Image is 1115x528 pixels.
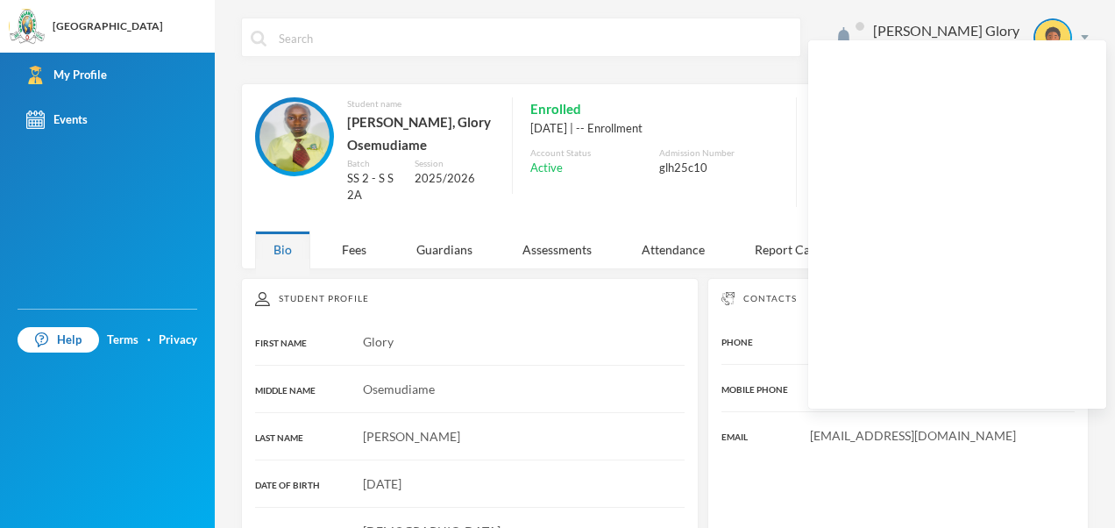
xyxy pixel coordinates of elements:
[363,476,401,491] span: [DATE]
[259,102,330,172] img: STUDENT
[415,170,495,188] div: 2025/2026
[659,160,778,177] div: glh25c10
[18,327,99,353] a: Help
[623,231,723,268] div: Attendance
[347,111,494,157] div: [PERSON_NAME], Glory Osemudiame
[504,231,610,268] div: Assessments
[736,231,846,268] div: Report Cards
[363,334,394,349] span: Glory
[398,231,491,268] div: Guardians
[810,428,1016,443] span: [EMAIL_ADDRESS][DOMAIN_NAME]
[107,332,138,349] a: Terms
[347,97,494,111] div: Student name
[251,31,266,46] img: search
[873,20,1020,41] div: [PERSON_NAME] Glory
[530,120,778,138] div: [DATE] | -- Enrollment
[530,97,581,120] span: Enrolled
[147,332,151,349] div: ·
[415,157,495,170] div: Session
[159,332,197,349] a: Privacy
[721,292,1075,305] div: Contacts
[530,160,563,177] span: Active
[659,146,778,160] div: Admission Number
[530,146,650,160] div: Account Status
[26,66,107,84] div: My Profile
[255,231,310,268] div: Bio
[255,292,685,306] div: Student Profile
[1035,20,1070,55] img: STUDENT
[26,111,88,129] div: Events
[277,18,792,58] input: Search
[347,157,401,170] div: Batch
[363,429,460,444] span: [PERSON_NAME]
[10,10,45,45] img: logo
[53,18,163,34] div: [GEOGRAPHIC_DATA]
[323,231,385,268] div: Fees
[347,170,401,204] div: SS 2 - S S 2A
[363,382,435,396] span: Osemudiame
